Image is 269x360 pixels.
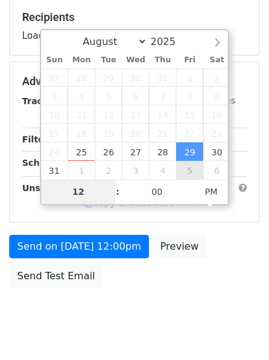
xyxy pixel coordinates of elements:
input: Year [147,36,191,47]
span: August 2, 2025 [203,68,230,87]
span: August 11, 2025 [68,105,95,124]
strong: Filters [22,134,54,144]
input: Minute [119,179,195,204]
span: August 8, 2025 [176,87,203,105]
strong: Tracking [22,96,63,106]
h5: Recipients [22,10,247,24]
h5: Advanced [22,75,247,88]
span: August 18, 2025 [68,124,95,142]
a: Send on [DATE] 12:00pm [9,235,149,258]
span: August 6, 2025 [122,87,149,105]
span: August 26, 2025 [95,142,122,161]
span: Mon [68,56,95,64]
span: Fri [176,56,203,64]
span: August 16, 2025 [203,105,230,124]
span: August 14, 2025 [149,105,176,124]
a: Preview [152,235,206,258]
span: August 25, 2025 [68,142,95,161]
span: August 1, 2025 [176,68,203,87]
span: August 10, 2025 [41,105,68,124]
a: Copy unsubscribe link [83,197,194,208]
span: Click to toggle [195,179,228,204]
iframe: Chat Widget [207,301,269,360]
span: July 29, 2025 [95,68,122,87]
span: July 31, 2025 [149,68,176,87]
span: August 12, 2025 [95,105,122,124]
span: Tue [95,56,122,64]
span: August 31, 2025 [41,161,68,179]
span: August 19, 2025 [95,124,122,142]
div: Loading... [22,10,247,43]
strong: Schedule [22,158,66,168]
span: August 30, 2025 [203,142,230,161]
span: August 5, 2025 [95,87,122,105]
strong: Unsubscribe [22,183,82,193]
span: August 17, 2025 [41,124,68,142]
span: August 21, 2025 [149,124,176,142]
span: September 6, 2025 [203,161,230,179]
span: Wed [122,56,149,64]
span: August 3, 2025 [41,87,68,105]
span: August 13, 2025 [122,105,149,124]
span: August 24, 2025 [41,142,68,161]
span: Sat [203,56,230,64]
span: Sun [41,56,68,64]
span: August 29, 2025 [176,142,203,161]
span: September 2, 2025 [95,161,122,179]
span: September 5, 2025 [176,161,203,179]
span: August 7, 2025 [149,87,176,105]
span: September 3, 2025 [122,161,149,179]
span: August 4, 2025 [68,87,95,105]
span: August 27, 2025 [122,142,149,161]
input: Hour [41,179,116,204]
span: August 23, 2025 [203,124,230,142]
span: August 9, 2025 [203,87,230,105]
span: Thu [149,56,176,64]
span: August 15, 2025 [176,105,203,124]
span: September 1, 2025 [68,161,95,179]
span: : [116,179,119,204]
span: August 28, 2025 [149,142,176,161]
span: July 27, 2025 [41,68,68,87]
span: July 30, 2025 [122,68,149,87]
a: Send Test Email [9,264,103,288]
span: August 20, 2025 [122,124,149,142]
span: September 4, 2025 [149,161,176,179]
span: July 28, 2025 [68,68,95,87]
span: August 22, 2025 [176,124,203,142]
